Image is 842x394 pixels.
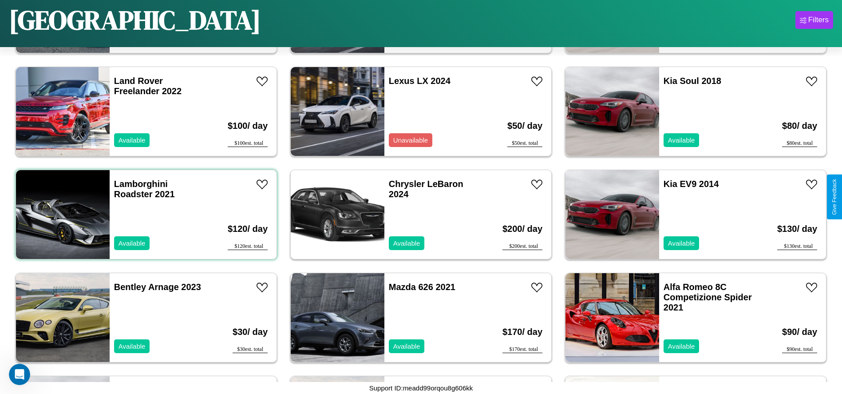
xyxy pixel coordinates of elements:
[393,134,428,146] p: Unavailable
[668,134,695,146] p: Available
[668,237,695,249] p: Available
[668,340,695,352] p: Available
[389,282,455,292] a: Mazda 626 2021
[393,237,420,249] p: Available
[114,76,182,96] a: Land Rover Freelander 2022
[831,179,838,215] div: Give Feedback
[777,243,817,250] div: $ 130 est. total
[664,282,752,312] a: Alfa Romeo 8C Competizione Spider 2021
[233,346,268,353] div: $ 30 est. total
[782,112,817,140] h3: $ 80 / day
[119,134,146,146] p: Available
[228,112,268,140] h3: $ 100 / day
[664,76,721,86] a: Kia Soul 2018
[119,340,146,352] p: Available
[9,2,261,38] h1: [GEOGRAPHIC_DATA]
[389,76,451,86] a: Lexus LX 2024
[795,11,833,29] button: Filters
[119,237,146,249] p: Available
[502,215,542,243] h3: $ 200 / day
[782,346,817,353] div: $ 90 est. total
[233,318,268,346] h3: $ 30 / day
[369,382,473,394] p: Support ID: meadd99orqou8g606kk
[502,318,542,346] h3: $ 170 / day
[393,340,420,352] p: Available
[507,140,542,147] div: $ 50 est. total
[114,282,201,292] a: Bentley Arnage 2023
[502,346,542,353] div: $ 170 est. total
[507,112,542,140] h3: $ 50 / day
[664,179,719,189] a: Kia EV9 2014
[228,215,268,243] h3: $ 120 / day
[777,215,817,243] h3: $ 130 / day
[228,140,268,147] div: $ 100 est. total
[9,364,30,385] iframe: Intercom live chat
[114,179,175,199] a: Lamborghini Roadster 2021
[389,179,463,199] a: Chrysler LeBaron 2024
[782,140,817,147] div: $ 80 est. total
[502,243,542,250] div: $ 200 est. total
[228,243,268,250] div: $ 120 est. total
[808,16,829,24] div: Filters
[782,318,817,346] h3: $ 90 / day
